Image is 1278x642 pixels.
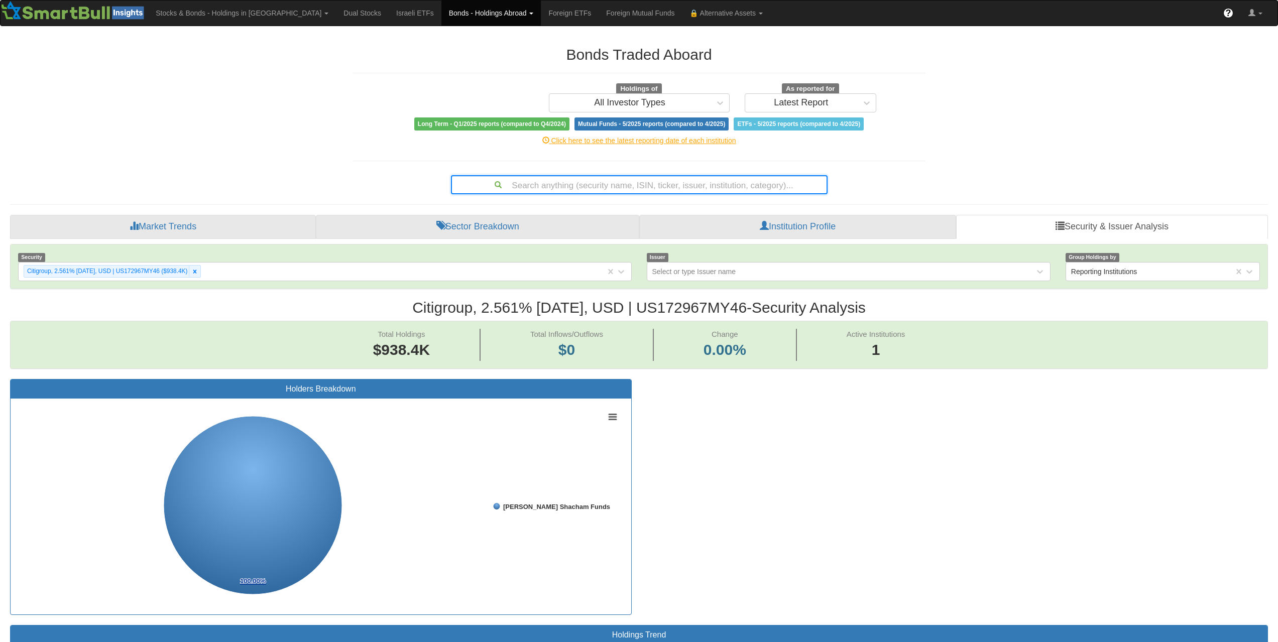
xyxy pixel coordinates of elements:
span: 0.00% [704,339,746,361]
span: Long Term - Q1/2025 reports (compared to Q4/2024) [414,117,569,131]
span: Mutual Funds - 5/2025 reports (compared to 4/2025) [574,117,729,131]
span: Total Inflows/Outflows [530,330,603,338]
div: Select or type Issuer name [652,267,736,277]
span: Holdings of [616,83,661,94]
img: Smartbull [1,1,148,21]
div: Latest Report [774,98,828,108]
h2: Citigroup, 2.561% [DATE], USD | US172967MY46 - Security Analysis [10,299,1268,316]
a: Institution Profile [639,215,956,239]
a: ? [1216,1,1241,26]
a: Israeli ETFs [389,1,441,26]
span: Group Holdings by [1066,253,1119,262]
span: 1 [847,339,905,361]
a: Sector Breakdown [316,215,639,239]
div: Click here to see the latest reporting date of each institution [345,136,933,146]
span: $938.4K [373,341,430,358]
a: Foreign ETFs [541,1,599,26]
span: Total Holdings [378,330,425,338]
span: ? [1226,8,1231,18]
span: As reported for [782,83,839,94]
h3: Holdings Trend [18,630,1260,639]
span: Active Institutions [847,330,905,338]
span: $0 [558,341,575,358]
tspan: [PERSON_NAME] Shacham Funds [503,503,610,510]
div: All Investor Types [594,98,665,108]
div: Search anything (security name, ISIN, ticker, issuer, institution, category)... [452,176,827,193]
a: Foreign Mutual Funds [599,1,682,26]
a: Market Trends [10,215,316,239]
a: 🔒 Alternative Assets [682,1,770,26]
span: Issuer [647,253,669,262]
div: Reporting Institutions [1071,267,1137,277]
tspan: 100.00% [240,577,266,585]
a: Dual Stocks [336,1,389,26]
h3: Holders Breakdown [18,384,624,394]
a: Stocks & Bonds - Holdings in [GEOGRAPHIC_DATA] [148,1,336,26]
div: Citigroup, 2.561% [DATE], USD | US172967MY46 ($938.4K) [24,266,189,277]
span: Change [712,330,738,338]
span: Security [18,253,45,262]
a: Bonds - Holdings Abroad [441,1,541,26]
a: Security & Issuer Analysis [956,215,1268,239]
span: ETFs - 5/2025 reports (compared to 4/2025) [734,117,864,131]
h2: Bonds Traded Aboard [353,46,925,63]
